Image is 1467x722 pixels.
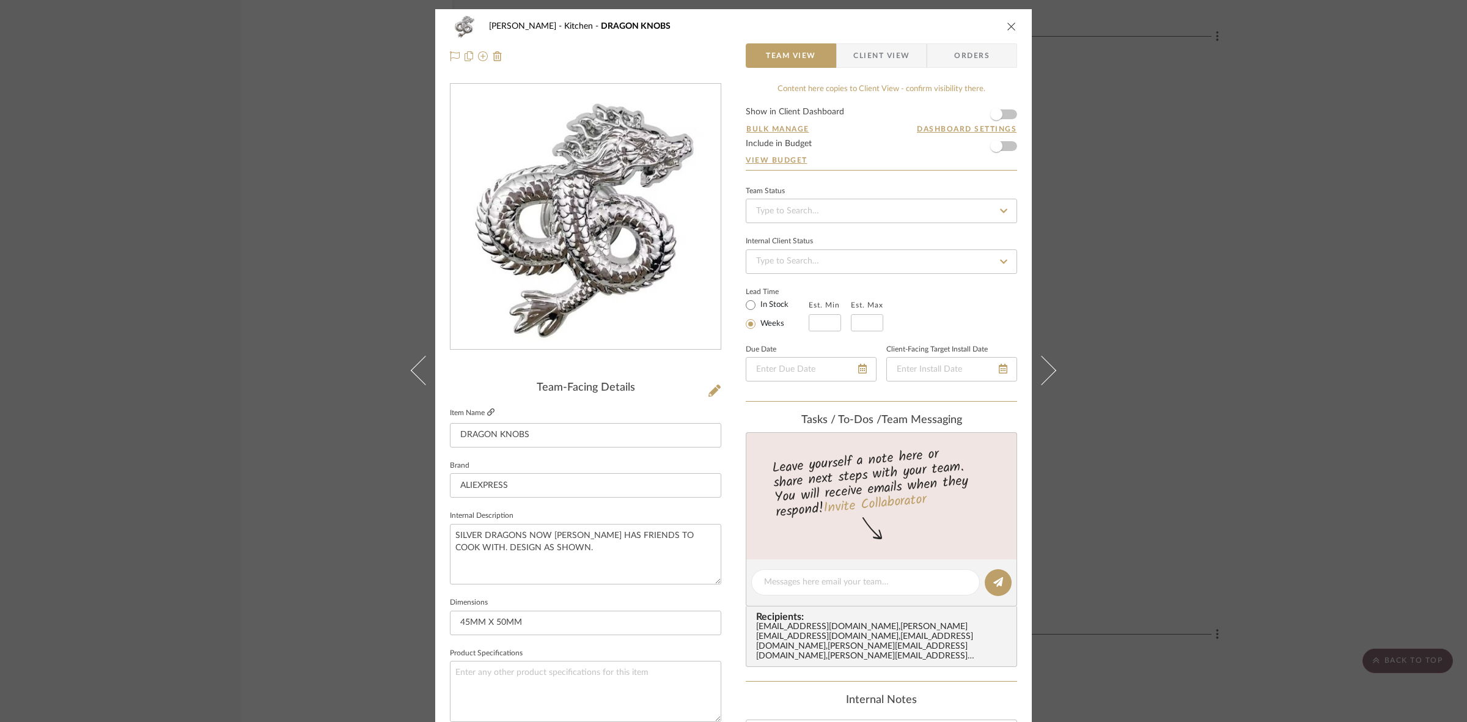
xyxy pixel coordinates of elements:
[746,414,1017,427] div: team Messaging
[746,286,809,297] label: Lead Time
[450,650,523,657] label: Product Specifications
[766,43,816,68] span: Team View
[746,694,1017,707] div: Internal Notes
[746,297,809,331] mat-radio-group: Select item type
[886,357,1017,381] input: Enter Install Date
[450,513,513,519] label: Internal Description
[916,123,1017,134] button: Dashboard Settings
[450,423,721,448] input: Enter Item Name
[746,357,877,381] input: Enter Due Date
[756,611,1012,622] span: Recipients:
[601,22,671,31] span: DRAGON KNOBS
[450,611,721,635] input: Enter the dimensions of this item
[564,22,601,31] span: Kitchen
[1006,21,1017,32] button: close
[746,199,1017,223] input: Type to Search…
[489,22,564,31] span: [PERSON_NAME]
[801,414,881,425] span: Tasks / To-Dos /
[746,155,1017,165] a: View Budget
[450,463,469,469] label: Brand
[758,319,784,330] label: Weeks
[450,600,488,606] label: Dimensions
[745,441,1019,523] div: Leave yourself a note here or share next steps with your team. You will receive emails when they ...
[758,300,789,311] label: In Stock
[886,347,988,353] label: Client-Facing Target Install Date
[823,489,927,520] a: Invite Collaborator
[853,43,910,68] span: Client View
[463,84,707,350] img: fa45b445-01d8-4314-92b8-23e39c1b0ea0_436x436.jpg
[746,238,813,245] div: Internal Client Status
[493,51,502,61] img: Remove from project
[450,14,479,39] img: fa45b445-01d8-4314-92b8-23e39c1b0ea0_48x40.jpg
[756,622,1012,661] div: [EMAIL_ADDRESS][DOMAIN_NAME] , [PERSON_NAME][EMAIL_ADDRESS][DOMAIN_NAME] , [EMAIL_ADDRESS][DOMAIN...
[450,84,721,350] div: 0
[450,473,721,498] input: Enter Brand
[941,43,1003,68] span: Orders
[746,123,810,134] button: Bulk Manage
[851,301,883,309] label: Est. Max
[450,381,721,395] div: Team-Facing Details
[450,408,495,418] label: Item Name
[746,249,1017,274] input: Type to Search…
[809,301,840,309] label: Est. Min
[746,188,785,194] div: Team Status
[746,347,776,353] label: Due Date
[746,83,1017,95] div: Content here copies to Client View - confirm visibility there.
